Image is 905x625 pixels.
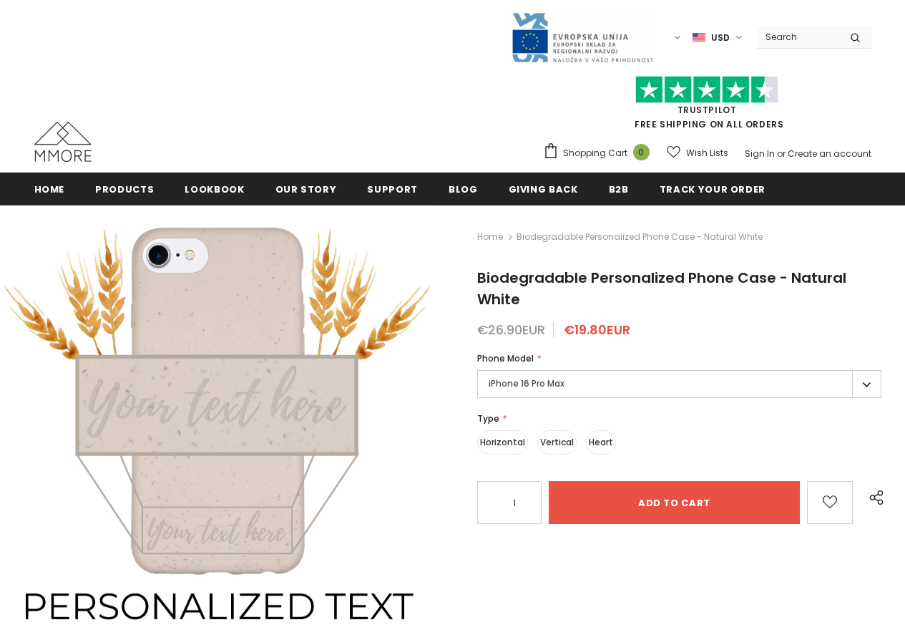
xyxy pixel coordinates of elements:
a: support [367,173,418,205]
input: Search Site [757,26,839,47]
img: MMORE Cases [34,122,92,162]
a: Our Story [275,173,337,205]
a: Create an account [788,147,871,160]
span: Track your order [660,183,765,196]
img: USD [693,32,705,44]
input: Add to cart [549,481,800,524]
label: iPhone 16 Pro Max [477,370,881,398]
a: Shopping Cart 0 [543,142,657,164]
img: Trust Pilot Stars [635,76,778,104]
a: Javni Razpis [511,31,654,43]
span: support [367,183,418,196]
a: Home [477,228,503,246]
span: Products [95,183,154,196]
span: Biodegradable Personalized Phone Case - Natural White [477,268,846,309]
span: FREE SHIPPING ON ALL ORDERS [543,82,871,130]
span: €26.90EUR [477,321,545,339]
label: Vertical [537,430,577,455]
a: Giving back [509,173,578,205]
span: or [777,147,786,160]
a: Trustpilot [677,104,737,116]
span: Lookbook [185,183,244,196]
a: B2B [609,173,629,205]
span: USD [711,31,730,45]
span: B2B [609,183,629,196]
span: Wish Lists [686,146,728,160]
a: Sign In [745,147,775,160]
span: Blog [449,183,478,196]
span: Phone Model [477,352,534,364]
a: Track your order [660,173,765,205]
a: Lookbook [185,173,244,205]
img: Javni Razpis [511,11,654,64]
a: Products [95,173,154,205]
span: Biodegradable Personalized Phone Case - Natural White [517,228,763,246]
span: Giving back [509,183,578,196]
label: Horizontal [477,430,528,455]
span: Shopping Cart [563,146,627,160]
a: Home [34,173,65,205]
span: Our Story [275,183,337,196]
label: Heart [586,430,616,455]
span: €19.80EUR [564,321,630,339]
a: Blog [449,173,478,205]
span: Home [34,183,65,196]
span: Type [477,412,499,425]
a: Wish Lists [667,140,728,165]
span: 0 [633,144,650,160]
